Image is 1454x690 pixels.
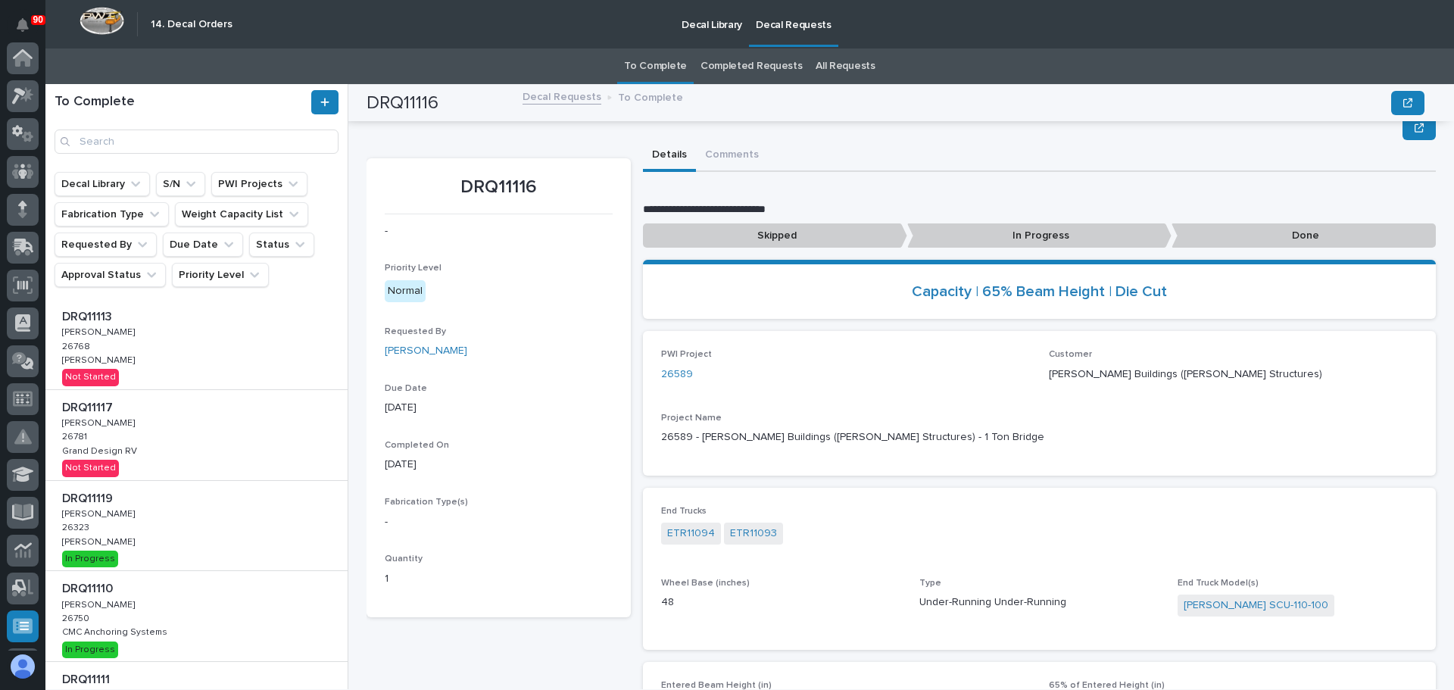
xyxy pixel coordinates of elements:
[1049,350,1092,359] span: Customer
[385,400,613,416] p: [DATE]
[62,579,116,596] p: DRQ11110
[661,595,901,610] p: 48
[912,283,1167,301] a: Capacity | 65% Beam Height | Die Cut
[55,233,157,257] button: Requested By
[700,48,802,84] a: Completed Requests
[919,595,991,610] span: Under-Running
[55,94,308,111] h1: To Complete
[62,415,138,429] p: [PERSON_NAME]
[385,223,613,239] p: -
[661,367,693,382] a: 26589
[994,595,1066,610] span: Under-Running
[62,624,170,638] p: CMC Anchoring Systems
[163,233,243,257] button: Due Date
[62,324,138,338] p: [PERSON_NAME]
[730,526,777,542] a: ETR11093
[62,460,119,476] div: Not Started
[385,327,446,336] span: Requested By
[172,263,269,287] button: Priority Level
[45,390,348,481] a: DRQ11117DRQ11117 [PERSON_NAME][PERSON_NAME] 2678126781 Grand Design RVGrand Design RV Not Started
[62,506,138,520] p: [PERSON_NAME]
[385,441,449,450] span: Completed On
[7,651,39,682] button: users-avatar
[385,343,467,359] a: [PERSON_NAME]
[643,140,696,172] button: Details
[45,481,348,572] a: DRQ11119DRQ11119 [PERSON_NAME][PERSON_NAME] 2632326323 [PERSON_NAME][PERSON_NAME] In Progress
[62,642,118,658] div: In Progress
[62,429,90,442] p: 26781
[385,571,613,587] p: 1
[156,172,205,196] button: S/N
[33,14,43,25] p: 90
[661,350,712,359] span: PWI Project
[1049,367,1418,382] p: [PERSON_NAME] Buildings ([PERSON_NAME] Structures)
[667,526,715,542] a: ETR11094
[618,88,683,105] p: To Complete
[661,579,750,588] span: Wheel Base (inches)
[62,307,115,324] p: DRQ11113
[211,172,307,196] button: PWI Projects
[45,571,348,662] a: DRQ11110DRQ11110 [PERSON_NAME][PERSON_NAME] 2675026750 CMC Anchoring SystemsCMC Anchoring Systems...
[62,551,118,567] div: In Progress
[1049,681,1165,690] span: 65% of Entered Height (in)
[385,457,613,473] p: [DATE]
[45,299,348,390] a: DRQ11113DRQ11113 [PERSON_NAME][PERSON_NAME] 2676826768 [PERSON_NAME][PERSON_NAME] Not Started
[385,264,442,273] span: Priority Level
[624,48,687,84] a: To Complete
[385,498,468,507] span: Fabrication Type(s)
[385,514,613,530] p: -
[62,443,140,457] p: Grand Design RV
[62,534,138,548] p: [PERSON_NAME]
[175,202,308,226] button: Weight Capacity List
[249,233,314,257] button: Status
[643,223,907,248] p: Skipped
[62,610,92,624] p: 26750
[55,202,169,226] button: Fabrication Type
[816,48,875,84] a: All Requests
[385,176,613,198] p: DRQ11116
[19,18,39,42] div: Notifications90
[55,263,166,287] button: Approval Status
[385,554,423,564] span: Quantity
[523,87,601,105] a: Decal Requests
[62,369,119,386] div: Not Started
[385,280,426,302] div: Normal
[661,507,707,516] span: End Trucks
[62,398,116,415] p: DRQ11117
[55,172,150,196] button: Decal Library
[661,414,722,423] span: Project Name
[7,9,39,41] button: Notifications
[661,681,772,690] span: Entered Beam Height (in)
[1178,579,1259,588] span: End Truck Model(s)
[62,520,92,533] p: 26323
[696,140,768,172] button: Comments
[62,597,138,610] p: [PERSON_NAME]
[661,429,1418,445] p: 26589 - [PERSON_NAME] Buildings ([PERSON_NAME] Structures) - 1 Ton Bridge
[907,223,1172,248] p: In Progress
[1172,223,1436,248] p: Done
[385,384,427,393] span: Due Date
[1184,598,1328,614] a: [PERSON_NAME] SCU-110-100
[151,18,232,31] h2: 14. Decal Orders
[62,339,93,352] p: 26768
[62,489,116,506] p: DRQ11119
[62,352,138,366] p: [PERSON_NAME]
[919,579,941,588] span: Type
[55,130,339,154] input: Search
[80,7,124,35] img: Workspace Logo
[62,670,113,687] p: DRQ11111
